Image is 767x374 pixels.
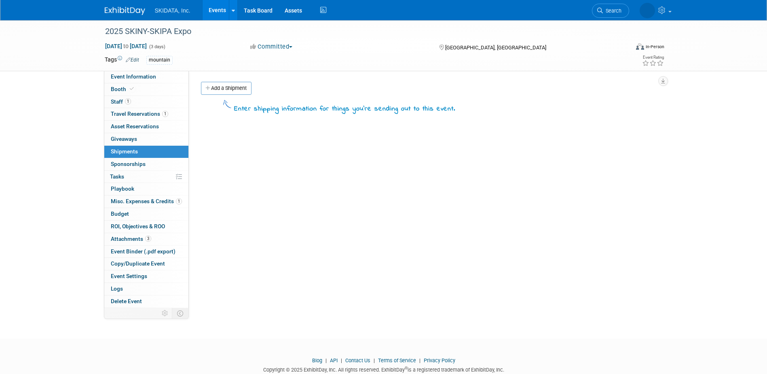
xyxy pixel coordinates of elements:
span: Event Settings [111,273,147,279]
a: Event Settings [104,270,188,283]
a: Edit [126,57,139,63]
span: Travel Reservations [111,110,168,117]
span: | [417,357,423,363]
span: Misc. Expenses & Credits [111,198,182,204]
span: ROI, Objectives & ROO [111,223,165,229]
img: ExhibitDay [105,7,145,15]
span: | [339,357,344,363]
div: In-Person [645,44,664,50]
a: Budget [104,208,188,220]
span: Delete Event [111,298,142,304]
div: mountain [146,56,173,64]
span: Logs [111,285,123,292]
a: Sponsorships [104,158,188,170]
div: Event Format [581,42,665,54]
a: Privacy Policy [424,357,455,363]
button: Committed [247,42,296,51]
span: [DATE] [DATE] [105,42,147,50]
a: Playbook [104,183,188,195]
span: 1 [176,198,182,204]
div: Event Rating [642,55,664,59]
span: Booth [111,86,135,92]
div: 2025 SKINY-SKIPA Expo [102,24,617,39]
a: Logs [104,283,188,295]
span: Event Information [111,73,156,80]
a: Travel Reservations1 [104,108,188,120]
a: Booth [104,83,188,96]
span: 3 [145,236,151,242]
span: Asset Reservations [111,123,159,130]
sup: ® [405,366,408,370]
a: Search [592,4,629,18]
span: Giveaways [111,136,137,142]
span: Budget [111,210,129,217]
td: Tags [105,55,139,65]
a: Blog [312,357,322,363]
span: Copy/Duplicate Event [111,260,165,267]
a: Event Binder (.pdf export) [104,246,188,258]
a: Giveaways [104,133,188,145]
a: Attachments3 [104,233,188,245]
span: Tasks [110,173,124,180]
span: Event Binder (.pdf export) [111,248,175,255]
span: Playbook [111,185,134,192]
a: Delete Event [104,295,188,308]
a: Shipments [104,146,188,158]
td: Personalize Event Tab Strip [158,308,172,319]
span: [GEOGRAPHIC_DATA], [GEOGRAPHIC_DATA] [445,45,546,51]
a: Add a Shipment [201,82,251,95]
a: Tasks [104,171,188,183]
a: API [330,357,338,363]
a: Staff1 [104,96,188,108]
span: 1 [125,98,131,104]
a: Copy/Duplicate Event [104,258,188,270]
span: to [122,43,130,49]
a: Terms of Service [378,357,416,363]
img: Mary Beth McNair [640,3,655,18]
i: Booth reservation complete [130,87,134,91]
a: Event Information [104,71,188,83]
span: Shipments [111,148,138,155]
div: Enter shipping information for things you're sending out to this event. [234,104,455,114]
a: Misc. Expenses & Credits1 [104,195,188,208]
td: Toggle Event Tabs [172,308,188,319]
img: Format-Inperson.png [636,43,644,50]
span: SKIDATA, Inc. [155,7,190,14]
span: (3 days) [148,44,165,49]
span: | [323,357,329,363]
span: | [372,357,377,363]
a: Contact Us [345,357,370,363]
span: Attachments [111,236,151,242]
span: Staff [111,98,131,105]
span: Search [603,8,621,14]
a: ROI, Objectives & ROO [104,221,188,233]
a: Asset Reservations [104,121,188,133]
span: Sponsorships [111,161,146,167]
span: 1 [162,111,168,117]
